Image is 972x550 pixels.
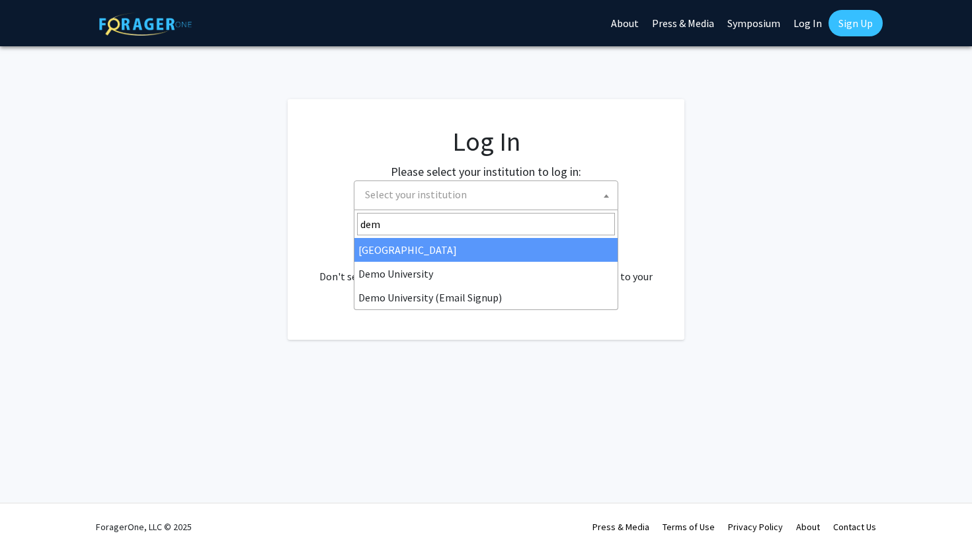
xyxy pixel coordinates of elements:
[360,181,618,208] span: Select your institution
[833,521,876,533] a: Contact Us
[663,521,715,533] a: Terms of Use
[796,521,820,533] a: About
[354,238,618,262] li: [GEOGRAPHIC_DATA]
[354,180,618,210] span: Select your institution
[365,188,467,201] span: Select your institution
[354,262,618,286] li: Demo University
[829,10,883,36] a: Sign Up
[96,504,192,550] div: ForagerOne, LLC © 2025
[357,213,615,235] input: Search
[314,126,658,157] h1: Log In
[314,237,658,300] div: No account? . Don't see your institution? about bringing ForagerOne to your institution.
[99,13,192,36] img: ForagerOne Logo
[391,163,581,180] label: Please select your institution to log in:
[728,521,783,533] a: Privacy Policy
[354,286,618,309] li: Demo University (Email Signup)
[592,521,649,533] a: Press & Media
